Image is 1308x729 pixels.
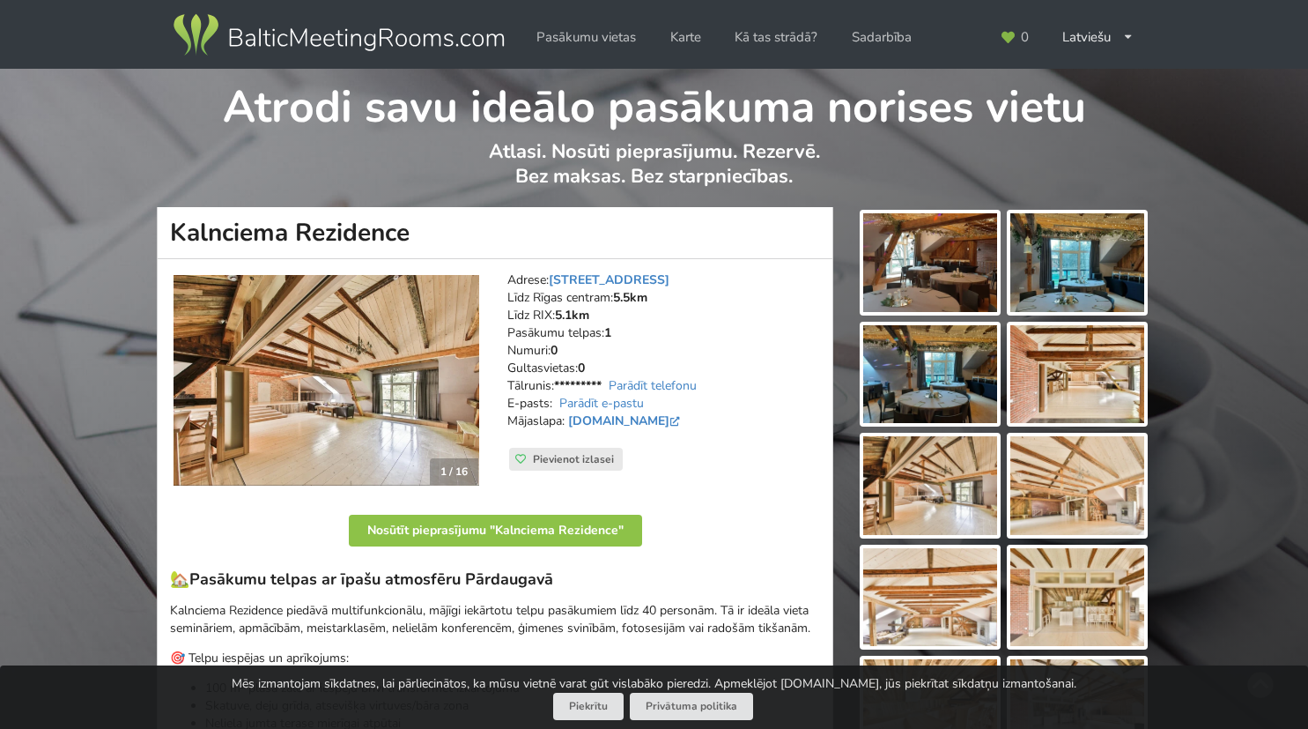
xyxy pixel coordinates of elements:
[1010,213,1144,312] img: Kalnciema Rezidence | Rīga | Pasākumu vieta - galerijas bilde
[630,693,753,720] a: Privātuma politika
[722,20,830,55] a: Kā tas strādā?
[507,272,820,448] address: Adrese: Līdz Rīgas centram: Līdz RIX: Pasākumu telpas: Numuri: Gultasvietas: Tālrunis: E-pasts: M...
[609,377,697,394] a: Parādīt telefonu
[524,20,648,55] a: Pasākumu vietas
[578,360,585,376] strong: 0
[863,325,997,424] img: Kalnciema Rezidence | Rīga | Pasākumu vieta - galerijas bilde
[1050,20,1146,55] div: Latviešu
[863,213,997,312] img: Kalnciema Rezidence | Rīga | Pasākumu vieta - galerijas bilde
[568,413,684,429] a: [DOMAIN_NAME]
[863,436,997,535] img: Kalnciema Rezidence | Rīga | Pasākumu vieta - galerijas bilde
[174,275,479,487] a: Neierastas vietas | Rīga | Kalnciema Rezidence 1 / 16
[157,207,833,259] h1: Kalnciema Rezidence
[533,452,614,466] span: Pievienot izlasei
[158,69,1150,136] h1: Atrodi savu ideālo pasākuma norises vietu
[658,20,713,55] a: Karte
[1010,548,1144,647] img: Kalnciema Rezidence | Rīga | Pasākumu vieta - galerijas bilde
[839,20,924,55] a: Sadarbība
[613,289,647,306] strong: 5.5km
[1010,436,1144,535] img: Kalnciema Rezidence | Rīga | Pasākumu vieta - galerijas bilde
[604,324,611,341] strong: 1
[555,307,589,324] strong: 5.1km
[158,139,1150,207] p: Atlasi. Nosūti pieprasījumu. Rezervē. Bez maksas. Bez starpniecības.
[349,515,642,547] button: Nosūtīt pieprasījumu "Kalnciema Rezidence"
[863,548,997,647] img: Kalnciema Rezidence | Rīga | Pasākumu vieta - galerijas bilde
[559,395,644,412] a: Parādīt e-pastu
[553,693,624,720] button: Piekrītu
[170,11,507,60] img: Baltic Meeting Rooms
[1021,31,1029,44] span: 0
[170,650,820,667] p: 🎯 Telpu iespējas un aprīkojums:
[174,275,479,487] img: Neierastas vietas | Rīga | Kalnciema Rezidence
[170,602,820,637] p: Kalnciema Rezidence piedāvā multifunkcionālu, mājīgi iekārtotu telpu pasākumiem līdz 40 personām....
[551,342,558,359] strong: 0
[430,458,478,485] div: 1 / 16
[1010,325,1144,424] img: Kalnciema Rezidence | Rīga | Pasākumu vieta - galerijas bilde
[549,272,669,288] a: [STREET_ADDRESS]
[189,569,553,590] strong: Pasākumu telpas ar īpašu atmosfēru Pārdaugavā
[170,569,820,590] h3: 🏡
